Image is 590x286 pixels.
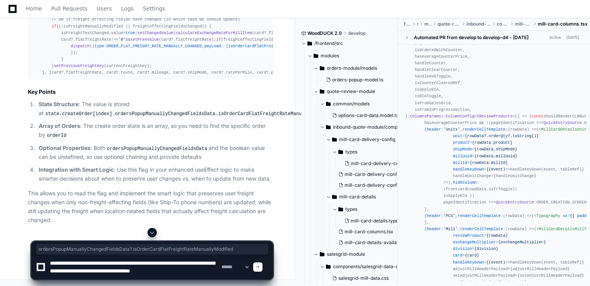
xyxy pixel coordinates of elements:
[496,200,534,205] span: QuickEntrySource
[51,24,56,29] span: if
[130,37,159,42] span: setPrevValue
[301,37,392,50] button: /frontend/src
[332,146,423,158] button: types
[467,21,491,27] span: inbound-quote-module
[271,70,292,75] span: plantCity
[204,44,221,48] span: payLoad
[537,214,561,218] span: Typography
[226,70,252,75] span: ratePerMile
[538,21,588,27] span: mill-card-columns.tsx
[338,205,343,214] svg: Directory
[269,31,304,35] span: flatfreightRate
[335,226,415,237] button: mill-card-columns.tsx
[453,134,463,139] span: unit
[39,166,114,173] strong: Integration with Smart Logic
[427,127,441,132] span: header
[453,141,470,145] span: product
[345,171,425,177] span: mill-card-delivery-config-details.tsx
[94,44,104,48] span: type
[474,147,517,152] span: {rowData.shipMode}
[111,31,123,35] span: value
[443,227,458,231] span: 'Mill'
[314,51,318,60] svg: Directory
[470,160,508,165] span: {rowData.millId}
[532,114,544,119] span: const
[28,189,273,224] p: This allows you to read the flag and implement the smart logic that preserves user freight change...
[566,34,579,40] div: [DATE]
[51,6,87,11] span: Pull Requests
[472,141,513,145] span: {rowData.product}
[143,6,165,11] span: Settings
[329,110,406,121] button: options-card-data.model.ts
[563,214,567,218] span: sx
[66,70,101,75] span: flatfreightRate
[417,21,418,27] span: src
[51,17,240,22] span: // OR if freight-affecting fields have changed (in which case we should update)
[345,206,357,212] span: types
[106,44,202,48] span: ORDER_FLAT_FREIGHT_RATE_MANUALLY_CHANGED
[332,192,337,202] svg: Directory
[338,147,343,157] svg: Directory
[326,122,331,132] svg: Directory
[39,122,80,129] strong: Array of Orders
[503,214,532,218] span: ( ) =>
[54,64,104,68] span: setPreviousFreightKey
[75,37,111,42] span: flatfreightRate
[121,70,133,75] span: route
[460,227,503,231] span: renderCellTemplate
[176,37,211,42] span: flatfreightRate
[307,50,398,62] button: modules
[326,99,331,109] svg: Directory
[45,132,68,139] code: orderId
[137,31,173,35] span: setChangedValue
[216,37,221,42] span: if
[320,87,324,96] svg: Directory
[446,114,474,119] span: ColumnConfig
[320,64,324,73] svg: Directory
[228,44,309,48] span: isOrderCardFlatFreightRateModified
[332,203,419,215] button: types
[326,133,417,146] button: mill-card-delivery-config
[39,144,273,162] p: : Both and the boolean value can be undefined, so use optional chaining and provide defaults
[477,114,513,119] span: IReviewProducts
[505,227,534,231] span: ( ) =>
[424,21,432,27] span: modules
[458,214,501,218] span: renderCellTemplate
[341,215,415,226] button: mill-card-details.types.ts
[320,121,410,133] button: inbound-quote-module/components
[314,62,404,74] button: orders-module/models
[121,6,134,11] span: Logs
[453,180,477,185] span: hideColumn
[486,167,505,172] span: {(event)
[508,227,525,231] span: rowData
[463,127,506,132] span: renderCellTemplate
[176,31,252,35] span: calculateExchangeRateForMillItem
[404,21,411,27] span: frontend
[414,34,528,41] div: Automated PR from develop to develop-d4 - [DATE]
[314,40,343,47] span: /frontend/src
[314,85,404,98] button: quote-review-module
[28,88,273,96] h2: Key Points
[118,37,125,42] span: '0'
[427,227,441,231] span: header
[326,191,417,203] button: mill-card-details
[345,182,448,188] span: mill-card-delivery-config-freight-text-field.tsx
[348,30,365,36] span: develop
[335,180,418,191] button: mill-card-delivery-config-freight-text-field.tsx
[39,165,273,183] p: : Use this flag in your enhanced useEffect logic to make smarter decisions about when to preserve...
[333,101,370,107] span: common/models
[453,160,467,165] span: millId
[152,70,168,75] span: mileage
[39,101,79,107] strong: State Structure
[465,134,539,139] span: {rowData?.orderQty?.toString()}
[327,65,377,71] span: orders-module/models
[332,135,337,144] svg: Directory
[105,145,209,152] code: ordersPopupManuallyChangedFieldsData
[39,122,273,140] p: : The create order state is an array, so you need to find the specific order by
[44,110,337,117] code: state.createOrder[index].ordersPopupManuallyChangedFieldsData.isOrderCardFlatFreightRateManuallyM...
[497,21,508,27] span: components
[307,30,342,36] span: WoodDUCK 2.0
[443,214,455,218] span: 'PCS'
[453,167,484,172] span: handleKeyDown
[474,154,517,159] span: {rowData.millUuid}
